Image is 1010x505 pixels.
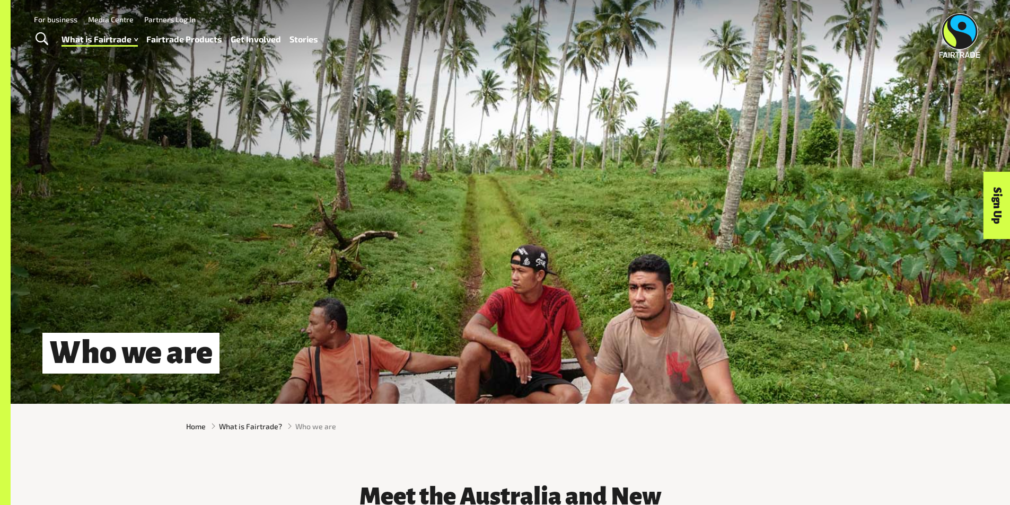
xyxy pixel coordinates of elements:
[144,15,196,24] a: Partners Log In
[186,421,206,432] a: Home
[42,333,219,374] h1: Who we are
[939,13,980,58] img: Fairtrade Australia New Zealand logo
[62,32,138,47] a: What is Fairtrade
[146,32,222,47] a: Fairtrade Products
[88,15,134,24] a: Media Centre
[219,421,282,432] a: What is Fairtrade?
[29,26,55,52] a: Toggle Search
[289,32,318,47] a: Stories
[231,32,281,47] a: Get Involved
[34,15,77,24] a: For business
[295,421,336,432] span: Who we are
